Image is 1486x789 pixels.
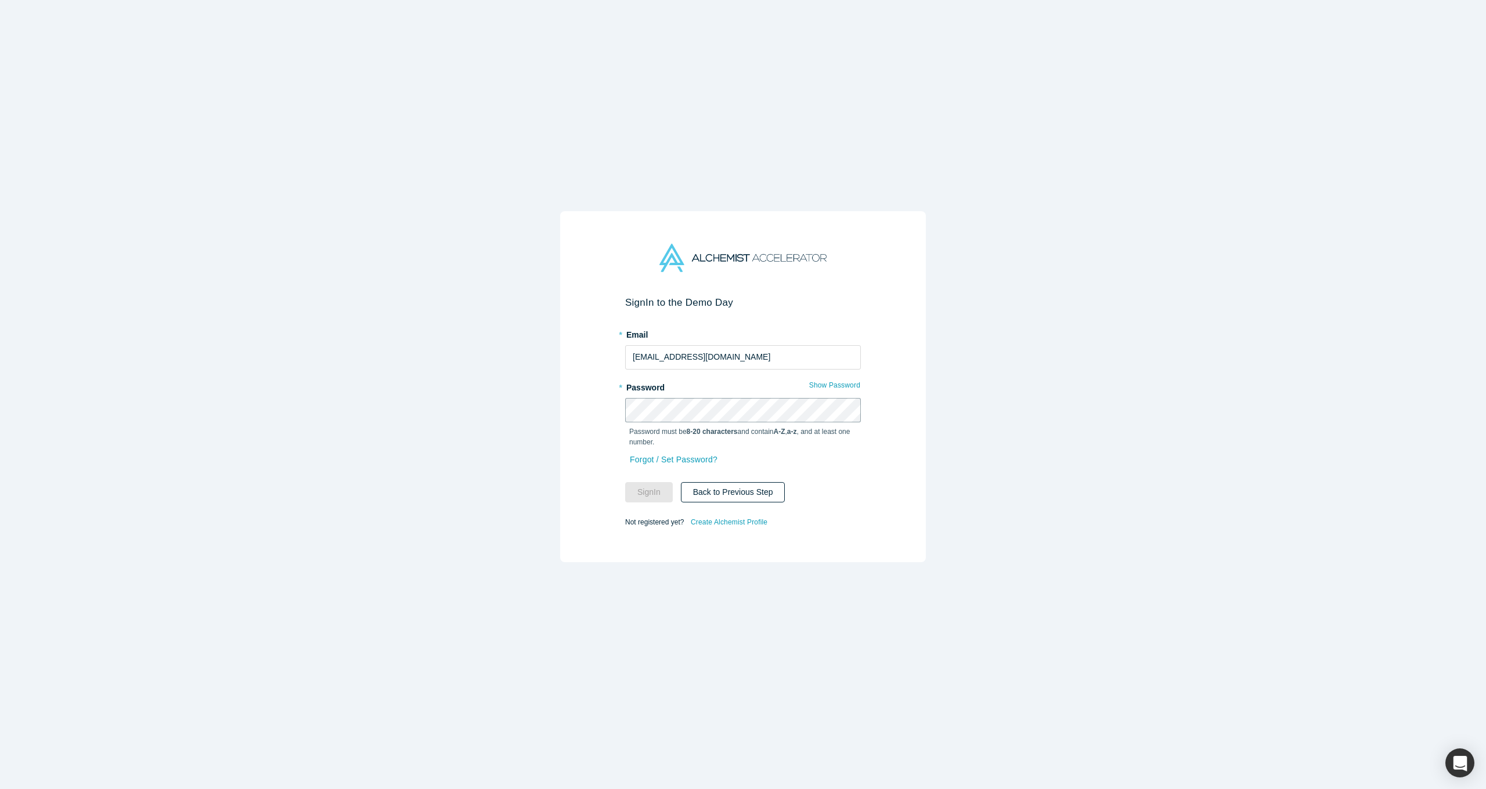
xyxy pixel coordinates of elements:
[659,244,827,272] img: Alchemist Accelerator Logo
[809,378,861,393] button: Show Password
[625,296,861,309] h2: Sign In to the Demo Day
[625,325,861,341] label: Email
[629,450,718,470] a: Forgot / Set Password?
[629,426,857,447] p: Password must be and contain , , and at least one number.
[687,428,738,436] strong: 8-20 characters
[625,482,673,502] button: SignIn
[625,517,684,526] span: Not registered yet?
[774,428,785,436] strong: A-Z
[681,482,785,502] button: Back to Previous Step
[625,378,861,394] label: Password
[787,428,797,436] strong: a-z
[690,515,768,530] a: Create Alchemist Profile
